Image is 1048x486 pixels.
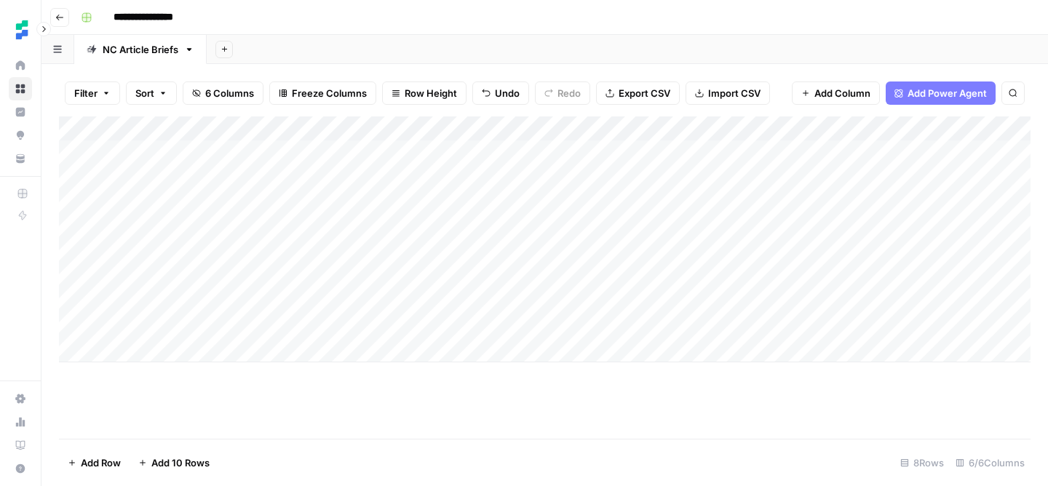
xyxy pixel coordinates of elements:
span: Add Row [81,455,121,470]
div: 8 Rows [894,451,950,474]
button: Add Row [59,451,130,474]
button: Row Height [382,81,467,105]
button: Undo [472,81,529,105]
span: Add Power Agent [908,86,987,100]
span: Export CSV [619,86,670,100]
span: Add 10 Rows [151,455,210,470]
button: Redo [535,81,590,105]
span: Freeze Columns [292,86,367,100]
a: Your Data [9,147,32,170]
span: 6 Columns [205,86,254,100]
span: Redo [557,86,581,100]
span: Add Column [814,86,870,100]
a: NC Article Briefs [74,35,207,64]
span: Row Height [405,86,457,100]
span: Import CSV [708,86,761,100]
a: Home [9,54,32,77]
a: Insights [9,100,32,124]
button: Freeze Columns [269,81,376,105]
a: Opportunities [9,124,32,147]
a: Learning Hub [9,434,32,457]
button: Help + Support [9,457,32,480]
button: Sort [126,81,177,105]
button: Add Power Agent [886,81,996,105]
button: Import CSV [686,81,770,105]
a: Browse [9,77,32,100]
a: Usage [9,410,32,434]
span: Undo [495,86,520,100]
span: Filter [74,86,98,100]
button: Add 10 Rows [130,451,218,474]
button: Add Column [792,81,880,105]
button: Export CSV [596,81,680,105]
img: Ten Speed Logo [9,17,35,43]
a: Settings [9,387,32,410]
div: NC Article Briefs [103,42,178,57]
span: Sort [135,86,154,100]
button: Workspace: Ten Speed [9,12,32,48]
button: Filter [65,81,120,105]
button: 6 Columns [183,81,263,105]
div: 6/6 Columns [950,451,1031,474]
